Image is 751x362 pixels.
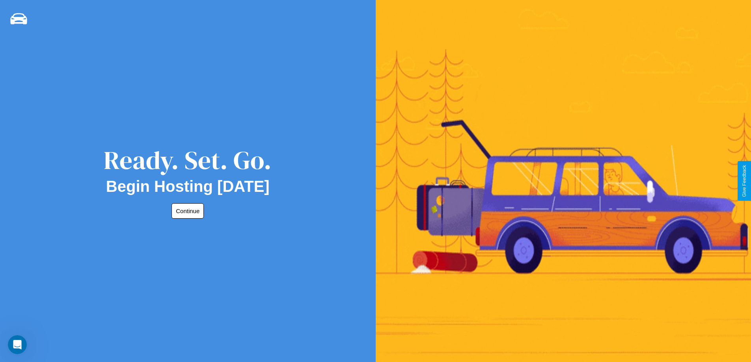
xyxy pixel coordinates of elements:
button: Continue [171,203,204,219]
div: Give Feedback [742,165,747,197]
h2: Begin Hosting [DATE] [106,178,270,195]
iframe: Intercom live chat [8,335,27,354]
div: Ready. Set. Go. [104,143,272,178]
